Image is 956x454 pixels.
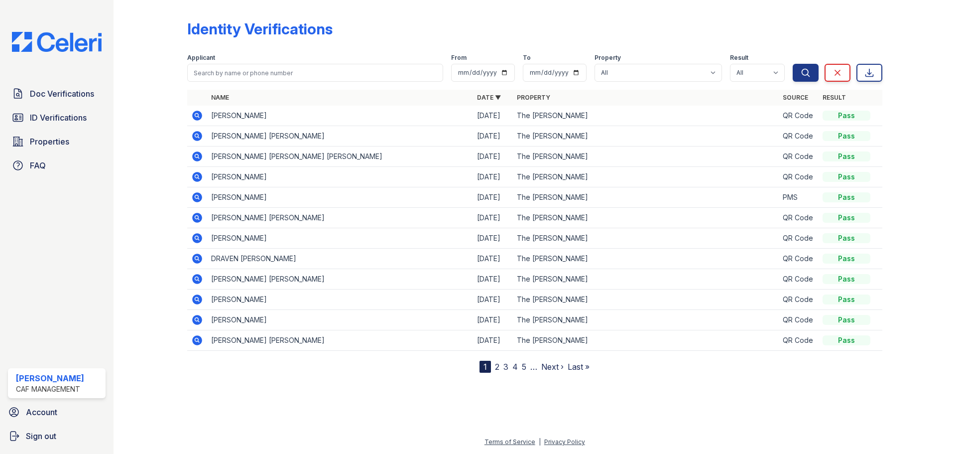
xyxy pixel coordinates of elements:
[16,372,84,384] div: [PERSON_NAME]
[187,20,333,38] div: Identity Verifications
[30,136,69,148] span: Properties
[207,126,473,147] td: [PERSON_NAME] [PERSON_NAME]
[823,94,846,101] a: Result
[779,269,819,290] td: QR Code
[513,126,779,147] td: The [PERSON_NAME]
[779,330,819,351] td: QR Code
[595,54,621,62] label: Property
[8,108,106,128] a: ID Verifications
[451,54,467,62] label: From
[207,228,473,249] td: [PERSON_NAME]
[823,295,870,304] div: Pass
[477,94,501,101] a: Date ▼
[779,126,819,147] td: QR Code
[207,269,473,290] td: [PERSON_NAME] [PERSON_NAME]
[513,330,779,351] td: The [PERSON_NAME]
[473,126,513,147] td: [DATE]
[8,132,106,151] a: Properties
[26,406,57,418] span: Account
[522,362,526,372] a: 5
[495,362,499,372] a: 2
[823,131,870,141] div: Pass
[779,106,819,126] td: QR Code
[207,167,473,187] td: [PERSON_NAME]
[513,208,779,228] td: The [PERSON_NAME]
[207,208,473,228] td: [PERSON_NAME] [PERSON_NAME]
[568,362,590,372] a: Last »
[26,430,56,442] span: Sign out
[823,172,870,182] div: Pass
[823,111,870,121] div: Pass
[211,94,229,101] a: Name
[779,147,819,167] td: QR Code
[207,187,473,208] td: [PERSON_NAME]
[473,310,513,330] td: [DATE]
[517,94,550,101] a: Property
[473,208,513,228] td: [DATE]
[473,330,513,351] td: [DATE]
[523,54,531,62] label: To
[513,249,779,269] td: The [PERSON_NAME]
[4,32,110,52] img: CE_Logo_Blue-a8612792a0a2168367f1c8372b55b34899dd931a85d93a1a3d3e32e68fde9ad4.png
[779,208,819,228] td: QR Code
[473,269,513,290] td: [DATE]
[8,84,106,104] a: Doc Verifications
[4,402,110,422] a: Account
[484,438,535,446] a: Terms of Service
[823,335,870,345] div: Pass
[823,315,870,325] div: Pass
[479,361,491,373] div: 1
[779,290,819,310] td: QR Code
[513,228,779,249] td: The [PERSON_NAME]
[779,310,819,330] td: QR Code
[187,54,215,62] label: Applicant
[207,310,473,330] td: [PERSON_NAME]
[783,94,808,101] a: Source
[207,290,473,310] td: [PERSON_NAME]
[207,330,473,351] td: [PERSON_NAME] [PERSON_NAME]
[779,187,819,208] td: PMS
[823,213,870,223] div: Pass
[779,249,819,269] td: QR Code
[513,290,779,310] td: The [PERSON_NAME]
[473,249,513,269] td: [DATE]
[473,187,513,208] td: [DATE]
[473,147,513,167] td: [DATE]
[530,361,537,373] span: …
[207,249,473,269] td: DRAVEN [PERSON_NAME]
[823,233,870,243] div: Pass
[823,192,870,202] div: Pass
[207,106,473,126] td: [PERSON_NAME]
[541,362,564,372] a: Next ›
[779,228,819,249] td: QR Code
[30,112,87,124] span: ID Verifications
[473,228,513,249] td: [DATE]
[730,54,748,62] label: Result
[473,106,513,126] td: [DATE]
[823,254,870,264] div: Pass
[513,147,779,167] td: The [PERSON_NAME]
[207,147,473,167] td: [PERSON_NAME] [PERSON_NAME] [PERSON_NAME]
[8,155,106,175] a: FAQ
[823,151,870,161] div: Pass
[30,88,94,100] span: Doc Verifications
[544,438,585,446] a: Privacy Policy
[187,64,443,82] input: Search by name or phone number
[4,426,110,446] a: Sign out
[30,159,46,171] span: FAQ
[823,274,870,284] div: Pass
[539,438,541,446] div: |
[473,167,513,187] td: [DATE]
[503,362,508,372] a: 3
[513,310,779,330] td: The [PERSON_NAME]
[16,384,84,394] div: CAF Management
[779,167,819,187] td: QR Code
[512,362,518,372] a: 4
[473,290,513,310] td: [DATE]
[513,106,779,126] td: The [PERSON_NAME]
[513,187,779,208] td: The [PERSON_NAME]
[513,167,779,187] td: The [PERSON_NAME]
[513,269,779,290] td: The [PERSON_NAME]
